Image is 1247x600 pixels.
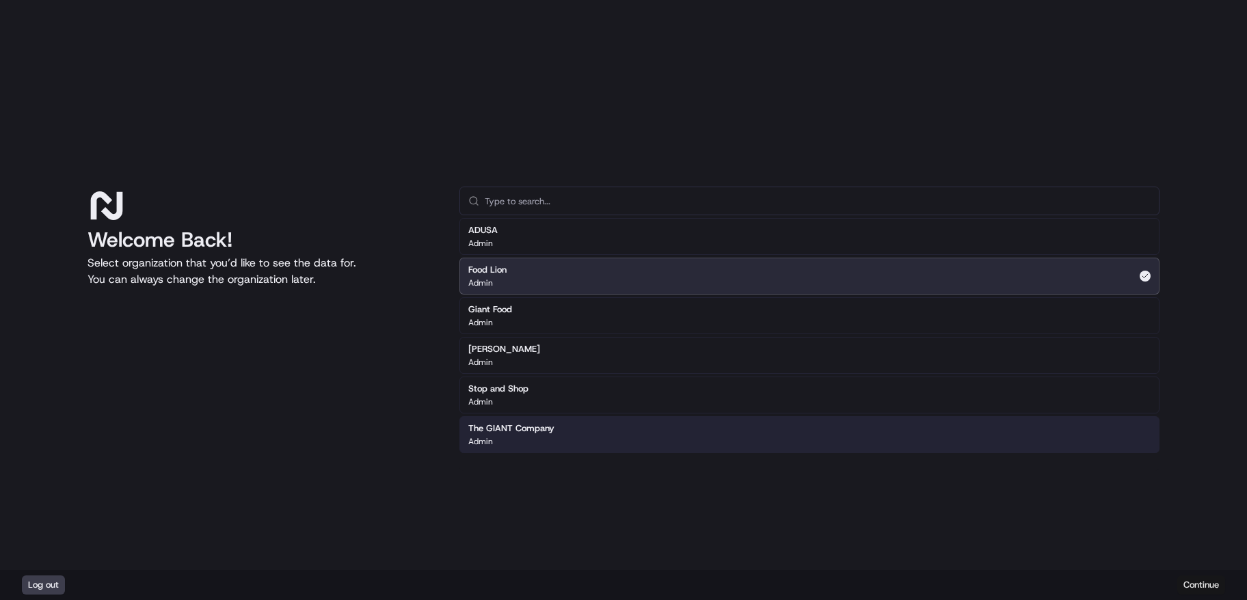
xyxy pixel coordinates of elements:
[468,317,493,328] p: Admin
[22,575,65,595] button: Log out
[468,383,528,395] h2: Stop and Shop
[468,264,507,276] h2: Food Lion
[468,396,493,407] p: Admin
[468,238,493,249] p: Admin
[468,357,493,368] p: Admin
[468,436,493,447] p: Admin
[88,228,438,252] h1: Welcome Back!
[1177,575,1225,595] button: Continue
[88,255,438,288] p: Select organization that you’d like to see the data for. You can always change the organization l...
[485,187,1151,215] input: Type to search...
[468,303,512,316] h2: Giant Food
[468,277,493,288] p: Admin
[468,343,540,355] h2: [PERSON_NAME]
[468,224,498,236] h2: ADUSA
[459,215,1159,456] div: Suggestions
[468,422,554,435] h2: The GIANT Company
